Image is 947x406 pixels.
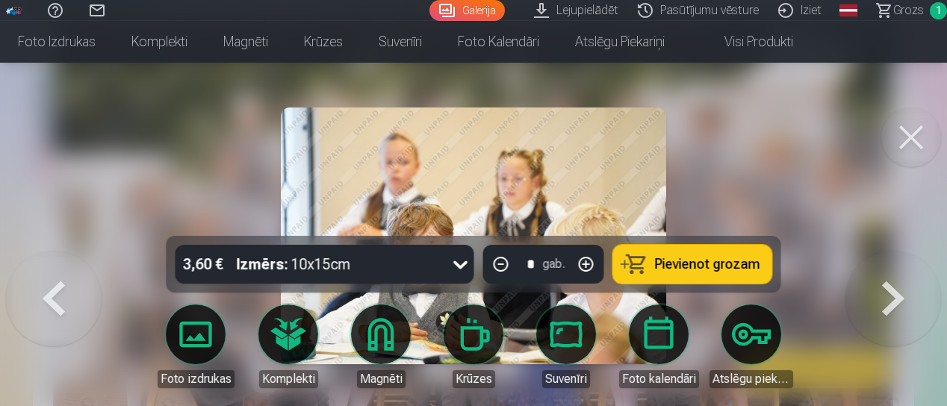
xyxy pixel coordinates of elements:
div: 10x15cm [237,245,351,284]
div: Komplekti [259,370,318,388]
div: Atslēgu piekariņi [710,370,793,388]
a: Komplekti [114,21,205,63]
div: Foto izdrukas [158,370,235,388]
img: /fa1 [6,6,22,15]
div: Suvenīri [542,370,590,388]
a: Suvenīri [524,304,608,388]
a: Visi produkti [683,21,811,63]
span: Grozs [893,1,924,19]
a: Foto kalendāri [617,304,701,388]
div: Foto kalendāri [619,370,699,388]
a: Komplekti [246,304,330,388]
a: Suvenīri [361,21,440,63]
strong: Izmērs : [237,254,288,275]
div: Krūzes [453,370,495,388]
a: Magnēti [339,304,423,388]
a: Krūzes [286,21,361,63]
a: Atslēgu piekariņi [710,304,793,388]
a: Atslēgu piekariņi [557,21,683,63]
a: Magnēti [205,21,286,63]
a: Foto izdrukas [154,304,237,388]
span: Pievienot grozam [655,257,760,271]
a: Krūzes [432,304,515,388]
div: Magnēti [357,370,406,388]
button: Pievienot grozam [613,245,772,284]
div: 3,60 € [176,245,231,284]
a: Foto kalendāri [440,21,557,63]
div: gab. [543,255,565,273]
span: 1 [930,2,947,19]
